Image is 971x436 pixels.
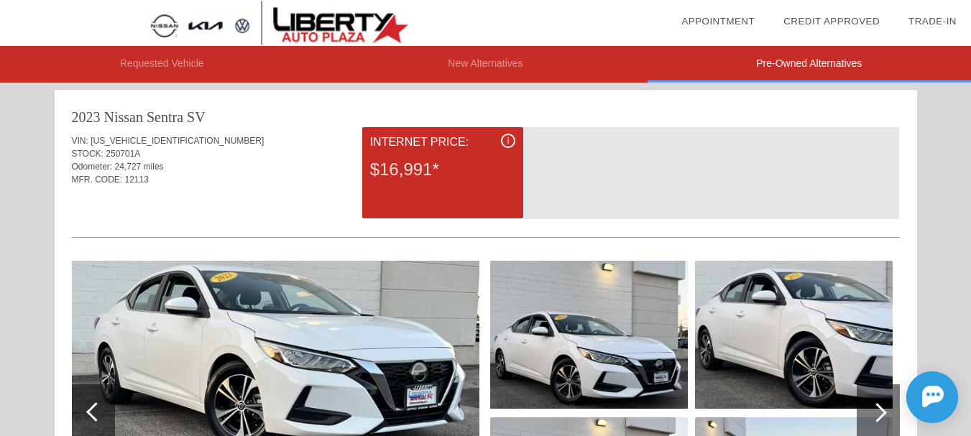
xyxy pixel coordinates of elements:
span: 250701A [106,149,140,159]
li: Pre-Owned Alternatives [648,46,971,83]
span: MFR. CODE: [72,175,123,185]
span: [US_VEHICLE_IDENTIFICATION_NUMBER] [91,136,264,146]
iframe: Chat Assistance [842,358,971,436]
div: Quoted on [DATE] 8:05:11 PM [72,195,900,218]
span: VIN: [72,136,88,146]
a: Appointment [681,16,755,27]
div: i [501,134,515,148]
img: image.aspx [695,261,893,409]
div: SV [187,107,206,127]
span: Odometer: [72,162,113,172]
span: STOCK: [72,149,103,159]
div: $16,991* [370,151,515,188]
span: 12113 [125,175,149,185]
a: Trade-In [908,16,957,27]
img: image.aspx [490,261,688,409]
li: New Alternatives [323,46,647,83]
div: Internet Price: [370,134,515,151]
div: 2023 Nissan Sentra [72,107,184,127]
a: Credit Approved [783,16,880,27]
span: 24,727 miles [115,162,164,172]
